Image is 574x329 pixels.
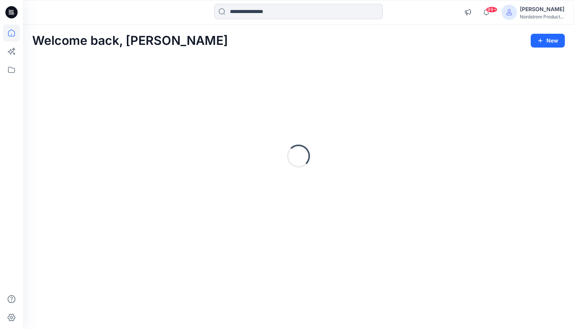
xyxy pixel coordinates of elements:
div: [PERSON_NAME] [520,5,564,14]
span: 99+ [486,7,497,13]
div: Nordstrom Product... [520,14,564,20]
button: New [531,34,565,48]
svg: avatar [506,9,512,15]
h2: Welcome back, [PERSON_NAME] [32,34,228,48]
